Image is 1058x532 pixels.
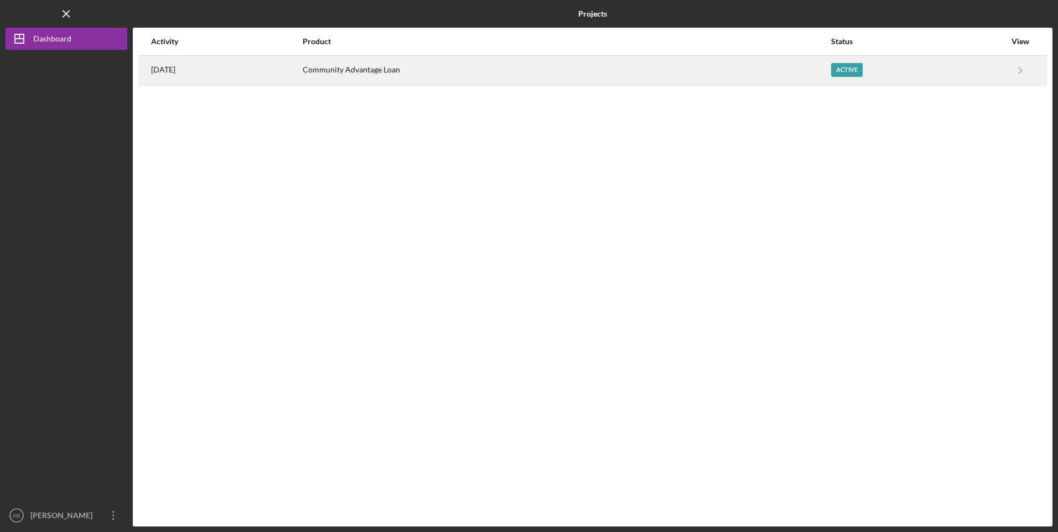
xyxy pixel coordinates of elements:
div: Activity [151,37,302,46]
div: Status [831,37,1005,46]
div: Active [831,63,863,77]
div: Product [303,37,831,46]
b: Projects [578,9,607,18]
div: View [1007,37,1034,46]
button: FB[PERSON_NAME] De La [PERSON_NAME] [6,504,127,526]
text: FB [13,513,20,519]
button: Dashboard [6,28,127,50]
div: Community Advantage Loan [303,56,831,84]
div: Dashboard [33,28,71,53]
time: 2025-08-06 19:06 [151,65,175,74]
